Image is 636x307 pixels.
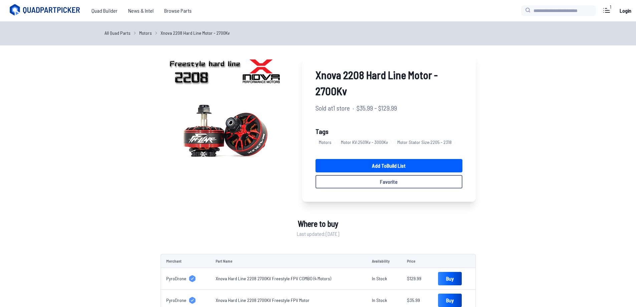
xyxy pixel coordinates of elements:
[315,67,462,99] span: Xnova 2208 Hard Line Motor - 2700Kv
[166,275,205,282] a: PyroDrone
[357,103,397,113] span: $35.99 - $129.99
[139,29,152,36] a: Motors
[123,4,159,17] a: News & Intel
[394,139,455,146] span: Motor Stator Size : 2205 - 2318
[315,103,350,113] span: Sold at 1 store
[315,175,462,188] button: Favorite
[367,254,402,268] td: Availability
[338,136,394,148] a: Motor KV:2501Kv - 3000Kv
[298,218,338,230] span: Where to buy
[607,4,615,10] div: 1
[315,127,329,135] span: Tags
[161,29,230,36] a: Xnova 2208 Hard Line Motor - 2700Kv
[438,294,462,307] a: Buy
[338,139,391,146] span: Motor KV : 2501Kv - 3000Kv
[166,297,186,304] span: PyroDrone
[86,4,123,17] a: Quad Builder
[161,254,211,268] td: Merchant
[216,297,309,303] a: Xnova Hard Line 2208 2700KV Freestyle FPV Motor
[210,254,367,268] td: Part Name
[402,268,433,290] td: $129.99
[216,276,331,281] a: Xnova Hard Line 2208 2700KV Freestyle FPV COMBO (4 Motors)
[297,230,339,238] span: Last updated: [DATE]
[402,254,433,268] td: Price
[161,53,289,182] img: image
[617,4,633,17] a: Login
[315,159,462,172] a: Add toBuild List
[104,29,131,36] a: All Quad Parts
[394,136,458,148] a: Motor Stator Size:2205 - 2318
[166,297,205,304] a: PyroDrone
[353,103,354,113] span: ·
[166,275,186,282] span: PyroDrone
[315,136,338,148] a: Motors
[159,4,197,17] a: Browse Parts
[367,268,402,290] td: In Stock
[438,272,462,285] a: Buy
[315,139,335,146] span: Motors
